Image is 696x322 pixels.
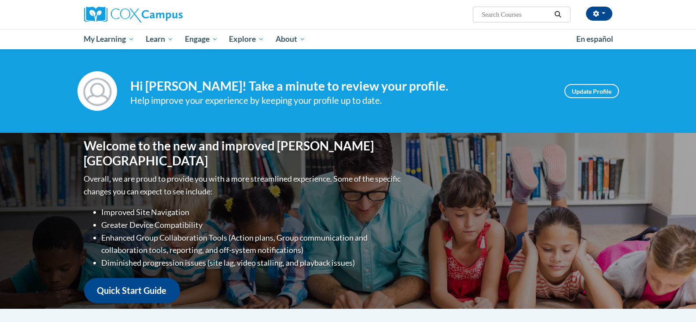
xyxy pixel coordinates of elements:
img: Cox Campus [84,7,183,22]
p: Overall, we are proud to provide you with a more streamlined experience. Some of the specific cha... [84,172,403,198]
span: Explore [229,34,264,44]
a: My Learning [78,29,140,49]
span: En español [576,34,613,44]
a: Cox Campus [84,7,251,22]
a: About [270,29,311,49]
a: Explore [223,29,270,49]
button: Search [551,9,564,20]
h1: Welcome to the new and improved [PERSON_NAME][GEOGRAPHIC_DATA] [84,139,403,168]
li: Improved Site Navigation [102,206,403,219]
a: Engage [179,29,224,49]
button: Account Settings [586,7,612,21]
div: Help improve your experience by keeping your profile up to date. [130,93,551,108]
a: Learn [140,29,179,49]
a: Update Profile [564,84,619,98]
span: Learn [146,34,173,44]
li: Enhanced Group Collaboration Tools (Action plans, Group communication and collaboration tools, re... [102,231,403,257]
span: My Learning [84,34,134,44]
li: Greater Device Compatibility [102,219,403,231]
span: About [276,34,306,44]
a: En español [571,30,619,48]
img: Profile Image [77,71,117,111]
input: Search Courses [481,9,551,20]
li: Diminished progression issues (site lag, video stalling, and playback issues) [102,256,403,269]
div: Main menu [71,29,626,49]
a: Quick Start Guide [84,278,180,303]
h4: Hi [PERSON_NAME]! Take a minute to review your profile. [130,79,551,94]
span: Engage [185,34,218,44]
